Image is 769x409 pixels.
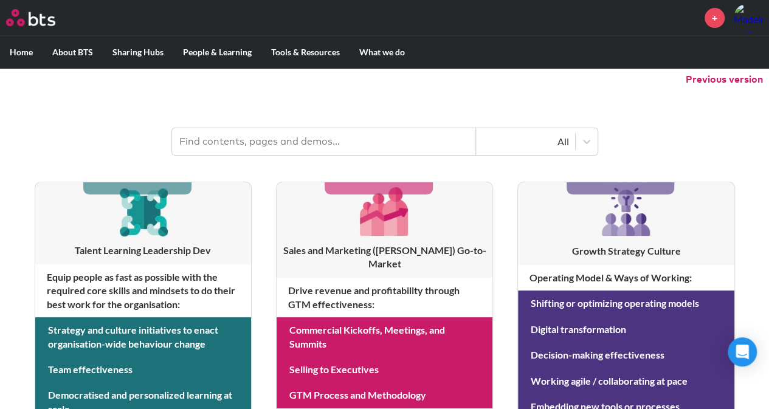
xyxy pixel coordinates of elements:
[518,244,734,258] h3: Growth Strategy Culture
[277,244,492,271] h3: Sales and Marketing ([PERSON_NAME]) Go-to-Market
[728,337,757,366] div: Open Intercom Messenger
[686,73,763,86] button: Previous version
[350,36,415,68] label: What we do
[518,265,734,290] h4: Operating Model & Ways of Working :
[35,264,251,317] h4: Equip people as fast as possible with the required core skills and mindsets to do their best work...
[734,3,763,32] a: Profile
[597,182,655,241] img: [object Object]
[261,36,350,68] label: Tools & Resources
[35,244,251,257] h3: Talent Learning Leadership Dev
[172,128,476,155] input: Find contents, pages and demos...
[356,182,413,240] img: [object Object]
[43,36,103,68] label: About BTS
[277,278,492,317] h4: Drive revenue and profitability through GTM effectiveness :
[482,135,569,148] div: All
[173,36,261,68] label: People & Learning
[114,182,172,240] img: [object Object]
[6,9,78,26] a: Go home
[103,36,173,68] label: Sharing Hubs
[734,3,763,32] img: Madeleine Ulery
[6,9,55,26] img: BTS Logo
[705,8,725,28] a: +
